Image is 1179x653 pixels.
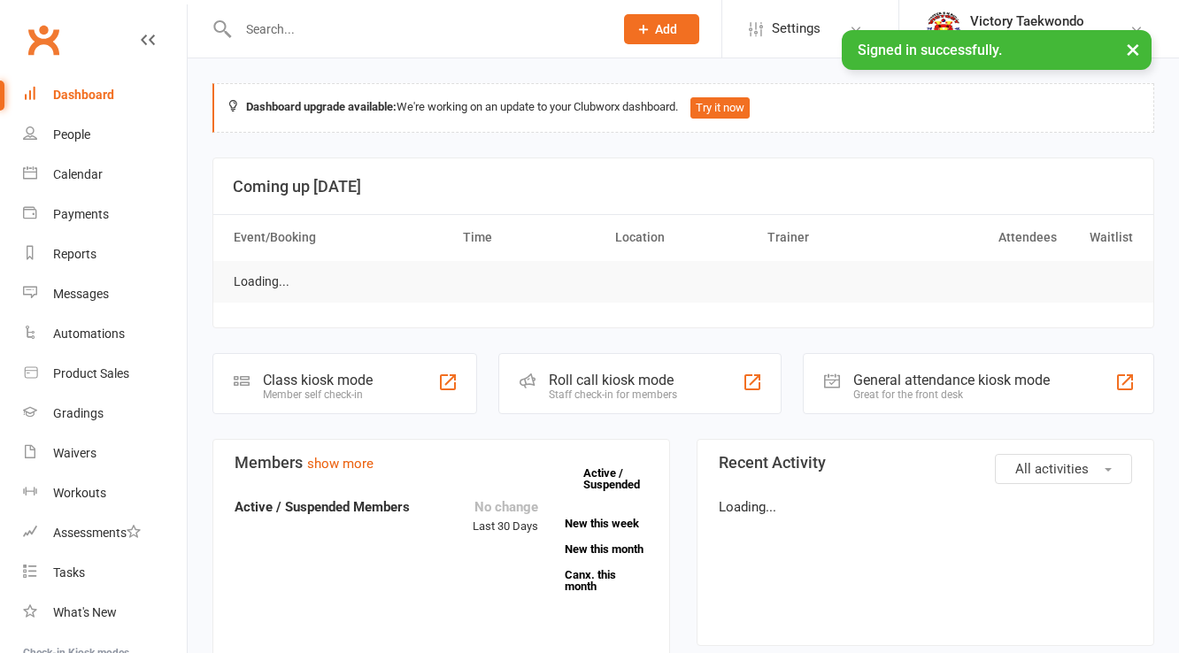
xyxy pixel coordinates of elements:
[53,446,96,460] div: Waivers
[565,543,648,555] a: New this month
[719,496,1132,518] p: Loading...
[53,167,103,181] div: Calendar
[53,247,96,261] div: Reports
[23,473,187,513] a: Workouts
[23,593,187,633] a: What's New
[853,372,1050,388] div: General attendance kiosk mode
[23,75,187,115] a: Dashboard
[473,496,538,518] div: No change
[263,388,373,401] div: Member self check-in
[23,314,187,354] a: Automations
[23,195,187,234] a: Payments
[970,29,1129,45] div: Victory Taekwondo Academy
[226,215,455,260] th: Event/Booking
[23,513,187,553] a: Assessments
[53,88,114,102] div: Dashboard
[1117,30,1149,68] button: ×
[23,354,187,394] a: Product Sales
[970,13,1129,29] div: Victory Taekwondo
[1015,461,1089,477] span: All activities
[23,234,187,274] a: Reports
[719,454,1132,472] h3: Recent Activity
[772,9,821,49] span: Settings
[212,83,1154,133] div: We're working on an update to your Clubworx dashboard.
[235,454,648,472] h3: Members
[912,215,1064,260] th: Attendees
[690,97,750,119] button: Try it now
[1065,215,1141,260] th: Waitlist
[565,569,648,592] a: Canx. this month
[53,287,109,301] div: Messages
[655,22,677,36] span: Add
[759,215,912,260] th: Trainer
[926,12,961,47] img: thumb_image1542833429.png
[23,553,187,593] a: Tasks
[53,526,141,540] div: Assessments
[263,372,373,388] div: Class kiosk mode
[21,18,65,62] a: Clubworx
[23,115,187,155] a: People
[624,14,699,44] button: Add
[853,388,1050,401] div: Great for the front desk
[233,178,1134,196] h3: Coming up [DATE]
[53,406,104,420] div: Gradings
[858,42,1002,58] span: Signed in successfully.
[53,326,125,341] div: Automations
[473,496,538,536] div: Last 30 Days
[53,565,85,580] div: Tasks
[233,17,601,42] input: Search...
[455,215,607,260] th: Time
[23,155,187,195] a: Calendar
[549,372,677,388] div: Roll call kiosk mode
[235,499,410,515] strong: Active / Suspended Members
[53,366,129,380] div: Product Sales
[53,605,117,619] div: What's New
[226,261,297,303] td: Loading...
[607,215,759,260] th: Location
[565,518,648,529] a: New this week
[23,274,187,314] a: Messages
[53,207,109,221] div: Payments
[23,394,187,434] a: Gradings
[995,454,1132,484] button: All activities
[246,100,397,113] strong: Dashboard upgrade available:
[23,434,187,473] a: Waivers
[549,388,677,401] div: Staff check-in for members
[53,486,106,500] div: Workouts
[307,456,374,472] a: show more
[53,127,90,142] div: People
[583,454,661,503] a: Active / Suspended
